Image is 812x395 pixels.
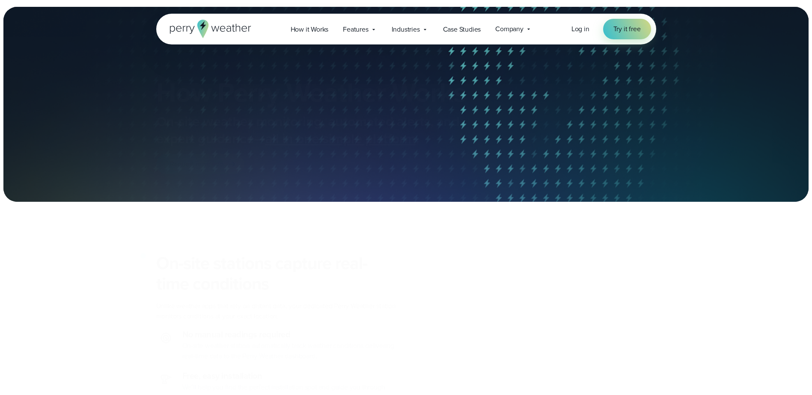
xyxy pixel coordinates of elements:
[495,24,523,34] span: Company
[291,24,329,35] span: How it Works
[443,24,481,35] span: Case Studies
[343,24,368,35] span: Features
[392,24,420,35] span: Industries
[283,21,336,38] a: How it Works
[571,24,589,34] a: Log in
[436,21,488,38] a: Case Studies
[603,19,651,39] a: Try it free
[613,24,641,34] span: Try it free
